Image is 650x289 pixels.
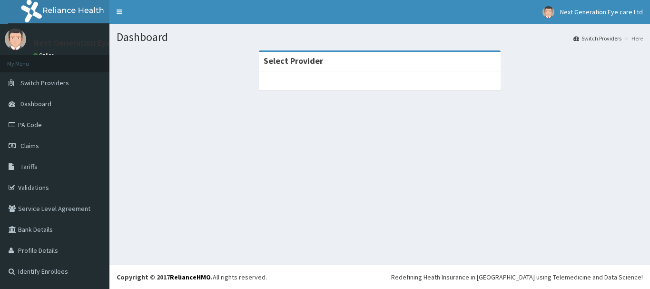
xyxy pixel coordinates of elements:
strong: Select Provider [264,55,323,66]
strong: Copyright © 2017 . [117,273,213,281]
span: Next Generation Eye care Ltd [560,8,643,16]
a: Online [33,52,56,59]
a: RelianceHMO [170,273,211,281]
h1: Dashboard [117,31,643,43]
img: User Image [542,6,554,18]
span: Claims [20,141,39,150]
li: Here [622,34,643,42]
img: User Image [5,29,26,50]
span: Switch Providers [20,79,69,87]
a: Switch Providers [573,34,621,42]
span: Dashboard [20,100,51,108]
div: Redefining Heath Insurance in [GEOGRAPHIC_DATA] using Telemedicine and Data Science! [391,272,643,282]
p: Next Generation Eye care Ltd [33,39,144,47]
footer: All rights reserved. [109,265,650,289]
span: Tariffs [20,162,38,171]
